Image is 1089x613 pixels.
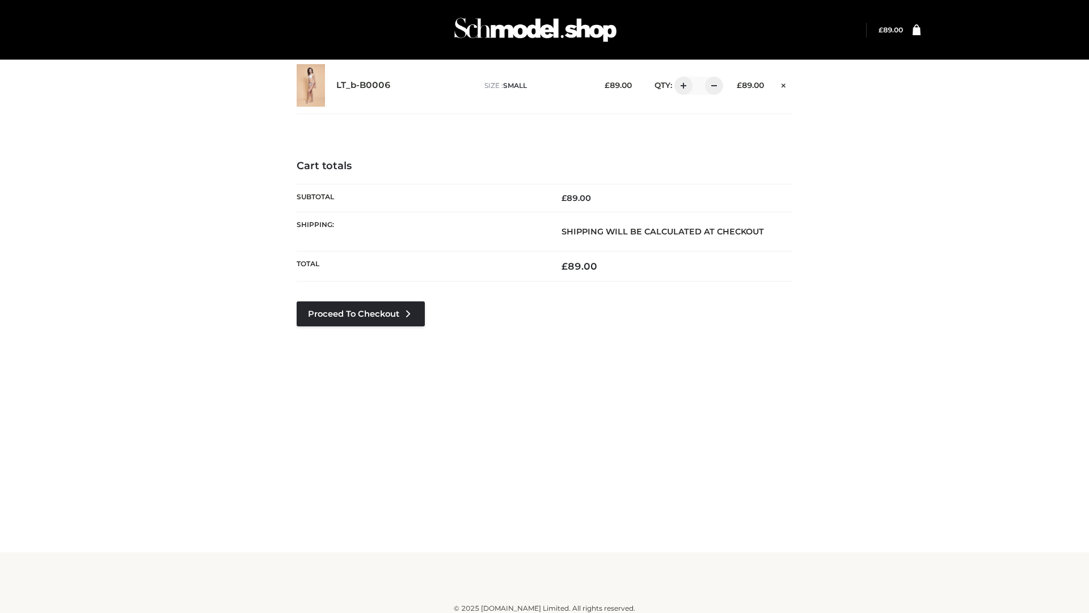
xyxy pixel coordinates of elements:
[879,26,883,34] span: £
[484,81,587,91] p: size :
[737,81,764,90] bdi: 89.00
[605,81,610,90] span: £
[503,81,527,90] span: SMALL
[297,160,792,173] h4: Cart totals
[297,301,425,326] a: Proceed to Checkout
[879,26,903,34] bdi: 89.00
[605,81,632,90] bdi: 89.00
[562,261,597,272] bdi: 89.00
[297,64,325,107] img: LT_b-B0006 - SMALL
[336,80,391,91] a: LT_b-B0006
[643,77,719,95] div: QTY:
[297,212,544,251] th: Shipping:
[562,261,568,272] span: £
[879,26,903,34] a: £89.00
[775,77,792,91] a: Remove this item
[562,193,591,203] bdi: 89.00
[297,184,544,212] th: Subtotal
[450,7,621,52] img: Schmodel Admin 964
[562,193,567,203] span: £
[297,251,544,282] th: Total
[562,226,764,237] strong: Shipping will be calculated at checkout
[737,81,742,90] span: £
